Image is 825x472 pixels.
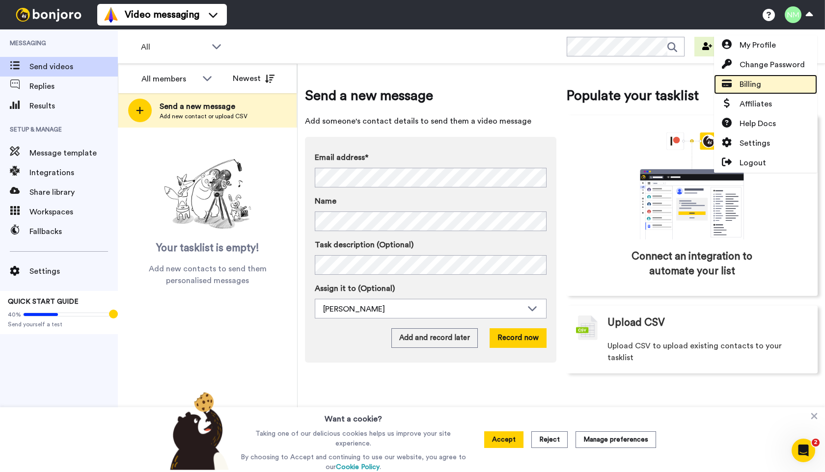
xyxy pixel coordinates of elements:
[8,298,79,305] span: QUICK START GUIDE
[125,8,199,22] span: Video messaging
[714,133,817,153] a: Settings
[740,137,770,149] span: Settings
[29,226,118,237] span: Fallbacks
[618,132,766,239] div: animation
[29,186,118,198] span: Share library
[12,8,85,22] img: bj-logo-header-white.svg
[8,320,110,328] span: Send yourself a test
[160,112,247,120] span: Add new contact or upload CSV
[325,407,382,425] h3: Want a cookie?
[740,98,772,110] span: Affiliates
[159,155,257,234] img: ready-set-action.png
[740,157,766,169] span: Logout
[792,439,815,462] iframe: Intercom live chat
[323,303,522,315] div: [PERSON_NAME]
[694,37,742,56] button: Invite
[740,118,776,130] span: Help Docs
[608,249,776,279] span: Connect an integration to automate your list
[714,35,817,55] a: My Profile
[238,429,468,448] p: Taking one of our delicious cookies helps us improve your site experience.
[315,195,336,207] span: Name
[812,439,820,446] span: 2
[391,328,478,348] button: Add and record later
[315,239,547,251] label: Task description (Optional)
[103,7,119,23] img: vm-color.svg
[29,61,118,73] span: Send videos
[29,167,118,179] span: Integrations
[29,100,118,112] span: Results
[740,59,805,71] span: Change Password
[160,101,247,112] span: Send a new message
[576,315,598,340] img: csv-grey.png
[740,79,761,90] span: Billing
[161,392,234,470] img: bear-with-cookie.png
[607,340,808,364] span: Upload CSV to upload existing contacts to your tasklist
[576,431,656,448] button: Manage preferences
[156,241,259,256] span: Your tasklist is empty!
[133,263,282,287] span: Add new contacts to send them personalised messages
[566,86,818,105] span: Populate your tasklist
[315,283,547,294] label: Assign it to (Optional)
[305,115,556,127] span: Add someone's contact details to send them a video message
[531,431,568,448] button: Reject
[490,328,547,348] button: Record now
[29,147,118,159] span: Message template
[141,73,197,85] div: All members
[714,55,817,75] a: Change Password
[238,452,468,472] p: By choosing to Accept and continuing to use our website, you agree to our .
[607,315,665,330] span: Upload CSV
[336,464,380,471] a: Cookie Policy
[714,153,817,173] a: Logout
[109,310,118,318] div: Tooltip anchor
[8,311,21,318] span: 40%
[29,206,118,218] span: Workspaces
[29,80,118,92] span: Replies
[315,152,547,163] label: Email address*
[740,39,776,51] span: My Profile
[29,265,118,277] span: Settings
[714,114,817,133] a: Help Docs
[305,86,556,105] span: Send a new message
[141,41,207,53] span: All
[225,69,282,88] button: Newest
[714,94,817,114] a: Affiliates
[484,431,523,448] button: Accept
[714,75,817,94] a: Billing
